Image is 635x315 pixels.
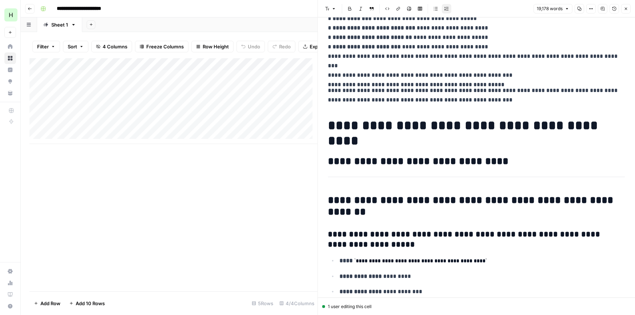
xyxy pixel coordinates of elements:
span: 4 Columns [103,43,127,50]
span: Filter [37,43,49,50]
div: 5 Rows [249,298,277,309]
button: Freeze Columns [135,41,188,52]
button: Add Row [29,298,65,309]
span: Add 10 Rows [76,300,105,307]
span: Export CSV [310,43,336,50]
a: Sheet 1 [37,17,82,32]
div: 1 user editing this cell [322,303,631,310]
span: Row Height [203,43,229,50]
a: Opportunities [4,76,16,87]
a: Your Data [4,87,16,99]
span: 19,178 words [537,5,563,12]
button: 4 Columns [91,41,132,52]
button: Add 10 Rows [65,298,109,309]
a: Learning Hub [4,289,16,300]
button: Workspace: Hasbrook [4,6,16,24]
span: Add Row [40,300,60,307]
span: H [9,11,13,19]
span: Redo [279,43,291,50]
button: 19,178 words [533,4,572,13]
button: Export CSV [298,41,340,52]
button: Row Height [191,41,234,52]
a: Settings [4,266,16,277]
button: Help + Support [4,300,16,312]
button: Redo [268,41,295,52]
a: Insights [4,64,16,76]
div: Sheet 1 [51,21,68,28]
div: 4/4 Columns [277,298,318,309]
a: Usage [4,277,16,289]
button: Undo [237,41,265,52]
a: Home [4,41,16,52]
button: Sort [63,41,88,52]
a: Browse [4,52,16,64]
button: Filter [32,41,60,52]
span: Undo [248,43,260,50]
span: Sort [68,43,77,50]
span: Freeze Columns [146,43,184,50]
